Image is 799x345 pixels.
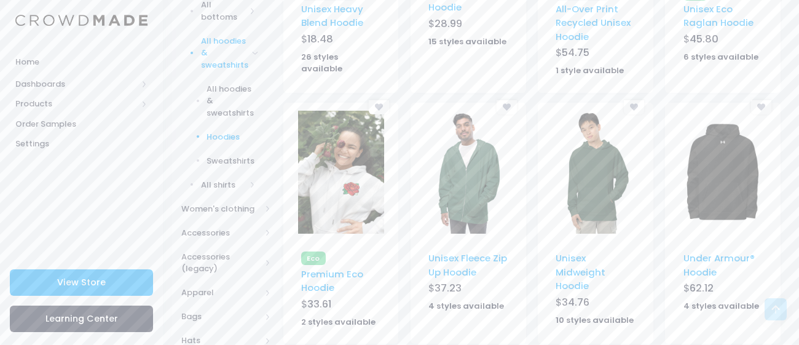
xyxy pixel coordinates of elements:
div: $ [556,295,635,312]
a: All-Over Print Recycled Unisex Hoodie [556,2,631,43]
div: $ [556,46,635,63]
span: All shirts [201,179,246,191]
span: 34.76 [562,295,589,309]
div: $ [428,17,508,34]
strong: 1 style available [556,65,624,76]
div: $ [301,297,380,314]
a: Unisex Heavy Blend Hoodie [301,2,363,29]
strong: 26 styles available [301,51,342,75]
span: Settings [15,138,148,150]
strong: 6 styles available [683,51,758,63]
div: $ [428,281,508,298]
strong: 15 styles available [428,36,506,47]
span: 18.48 [307,32,333,46]
div: $ [683,281,763,298]
strong: 4 styles available [428,300,504,312]
span: Eco [301,252,326,265]
span: Dashboards [15,78,137,90]
a: Unisex Eco Raglan Hoodie [683,2,754,29]
a: All hoodies & sweatshirts [165,77,271,125]
a: Unisex Midweight Hoodie [556,252,605,292]
a: View Store [10,269,153,296]
span: Learning Center [45,312,118,325]
span: 37.23 [435,281,462,295]
span: Apparel [181,287,261,299]
div: $ [301,32,380,49]
div: $ [683,32,763,49]
span: Sweatshirts [207,155,256,167]
strong: 4 styles available [683,300,759,312]
a: Sweatshirts [165,149,271,173]
strong: 2 styles available [301,316,376,328]
span: All hoodies & sweatshirts [207,83,256,119]
a: Under Armour® Hoodie [683,252,755,278]
span: 62.12 [690,281,714,295]
span: Accessories (legacy) [181,251,261,275]
span: 54.75 [562,46,589,60]
span: Products [15,98,137,110]
span: View Store [57,276,106,288]
img: Logo [15,15,148,26]
span: All hoodies & sweatshirts [201,35,248,71]
span: Order Samples [15,118,148,130]
span: Hoodies [207,131,256,143]
span: 28.99 [435,17,462,31]
span: Bags [181,311,261,323]
span: Women's clothing [181,203,261,215]
span: 45.80 [690,32,718,46]
span: Home [15,56,148,68]
a: Unisex Fleece Zip Up Hoodie [428,252,507,278]
a: Learning Center [10,306,153,332]
a: Premium Eco Hoodie [301,268,363,294]
span: Accessories [181,227,261,239]
span: 33.61 [307,297,331,311]
strong: 10 styles available [556,314,634,326]
a: Hoodies [165,125,271,149]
